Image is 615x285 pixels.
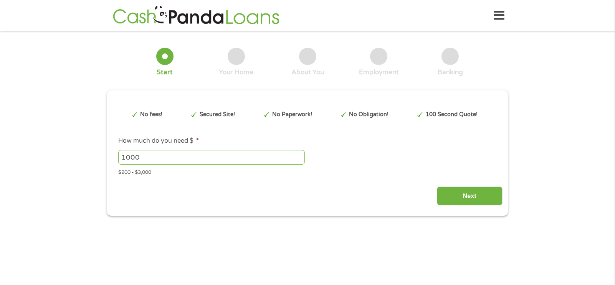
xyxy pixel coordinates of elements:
label: How much do you need $ [118,137,199,145]
div: Start [157,68,173,77]
div: Your Home [219,68,253,77]
div: $200 - $3,000 [118,166,497,177]
p: No Obligation! [349,110,389,119]
div: Banking [438,68,463,77]
p: 100 Second Quote! [426,110,478,119]
p: Secured Site! [200,110,235,119]
input: Next [437,187,503,205]
p: No fees! [140,110,162,119]
img: GetLoanNow Logo [111,5,282,27]
div: Employment [359,68,399,77]
div: About You [291,68,324,77]
p: No Paperwork! [272,110,312,119]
